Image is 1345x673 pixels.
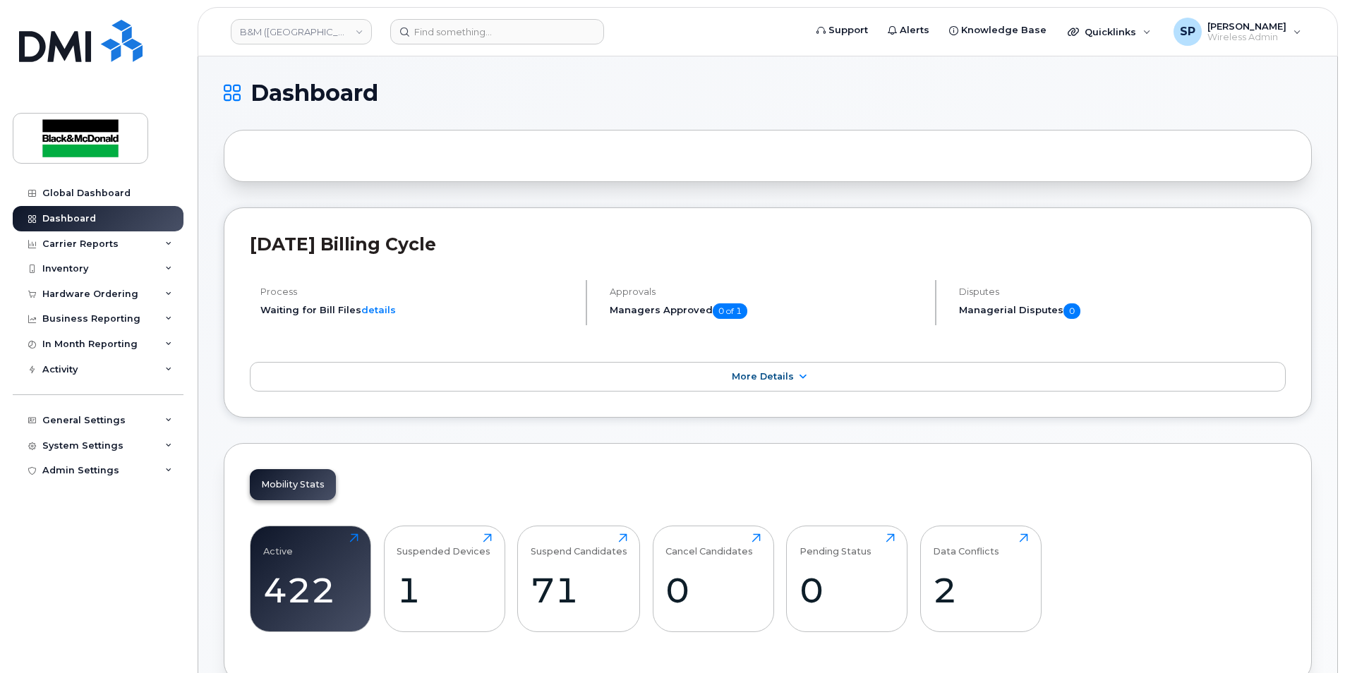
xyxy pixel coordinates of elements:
[531,533,627,557] div: Suspend Candidates
[397,569,492,611] div: 1
[933,533,999,557] div: Data Conflicts
[263,569,358,611] div: 422
[361,304,396,315] a: details
[732,371,794,382] span: More Details
[251,83,378,104] span: Dashboard
[250,234,1286,255] h2: [DATE] Billing Cycle
[610,286,923,297] h4: Approvals
[665,569,761,611] div: 0
[933,533,1028,624] a: Data Conflicts2
[713,303,747,319] span: 0 of 1
[800,569,895,611] div: 0
[531,569,627,611] div: 71
[800,533,871,557] div: Pending Status
[1063,303,1080,319] span: 0
[263,533,358,624] a: Active422
[610,303,923,319] h5: Managers Approved
[397,533,492,624] a: Suspended Devices1
[665,533,753,557] div: Cancel Candidates
[665,533,761,624] a: Cancel Candidates0
[260,286,574,297] h4: Process
[531,533,627,624] a: Suspend Candidates71
[260,303,574,317] li: Waiting for Bill Files
[959,303,1286,319] h5: Managerial Disputes
[959,286,1286,297] h4: Disputes
[933,569,1028,611] div: 2
[800,533,895,624] a: Pending Status0
[397,533,490,557] div: Suspended Devices
[263,533,293,557] div: Active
